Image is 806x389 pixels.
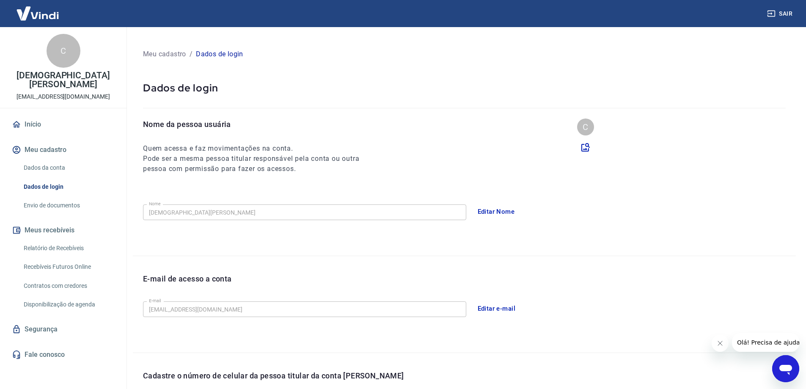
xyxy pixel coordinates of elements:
a: Relatório de Recebíveis [20,240,116,257]
button: Meu cadastro [10,141,116,159]
a: Disponibilização de agenda [20,296,116,313]
iframe: Fechar mensagem [712,335,729,352]
button: Editar e-mail [473,300,520,317]
a: Envio de documentos [20,197,116,214]
div: C [577,119,594,135]
img: Vindi [10,0,65,26]
a: Fale conosco [10,345,116,364]
span: Olá! Precisa de ajuda? [5,6,71,13]
h6: Quem acessa e faz movimentações na conta. [143,143,375,154]
p: Meu cadastro [143,49,186,59]
p: Cadastre o número de celular da pessoa titular da conta [PERSON_NAME] [143,370,796,381]
div: C [47,34,80,68]
p: [DEMOGRAPHIC_DATA][PERSON_NAME] [7,71,120,89]
h6: Pode ser a mesma pessoa titular responsável pela conta ou outra pessoa com permissão para fazer o... [143,154,375,174]
label: E-mail [149,298,161,304]
a: Contratos com credores [20,277,116,295]
p: E-mail de acesso a conta [143,273,232,284]
p: Dados de login [143,81,786,94]
a: Segurança [10,320,116,339]
a: Dados da conta [20,159,116,177]
p: Dados de login [196,49,243,59]
p: Nome da pessoa usuária [143,119,375,130]
iframe: Mensagem da empresa [732,333,799,352]
button: Sair [765,6,796,22]
a: Recebíveis Futuros Online [20,258,116,276]
p: [EMAIL_ADDRESS][DOMAIN_NAME] [17,92,110,101]
a: Início [10,115,116,134]
button: Meus recebíveis [10,221,116,240]
button: Editar Nome [473,203,520,221]
p: / [190,49,193,59]
iframe: Botão para abrir a janela de mensagens [772,355,799,382]
a: Dados de login [20,178,116,196]
label: Nome [149,201,161,207]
